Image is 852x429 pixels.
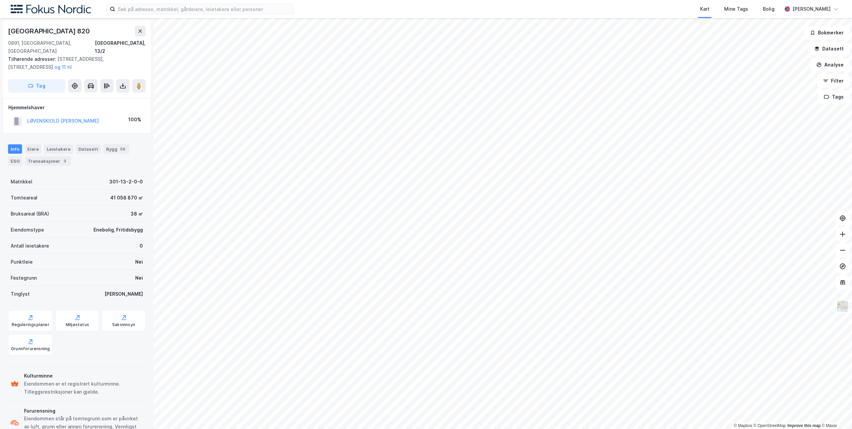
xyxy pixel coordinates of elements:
div: 0891, [GEOGRAPHIC_DATA], [GEOGRAPHIC_DATA] [8,39,95,55]
div: Punktleie [11,258,33,266]
div: 3 [61,158,68,164]
div: Kart [700,5,709,13]
div: ESG [8,156,22,166]
div: Bolig [763,5,775,13]
button: Filter [817,74,849,88]
div: 0 [140,242,143,250]
img: fokus-nordic-logo.8a93422641609758e4ac.png [11,5,91,14]
div: Info [8,144,22,154]
div: [GEOGRAPHIC_DATA] 820 [8,26,91,36]
button: Datasett [809,42,849,55]
div: Mine Tags [724,5,748,13]
div: 100% [128,116,141,124]
button: Analyse [811,58,849,71]
input: Søk på adresse, matrikkel, gårdeiere, leietakere eller personer [115,4,293,14]
div: Hjemmelshaver [8,104,145,112]
div: 301-13-2-0-0 [109,178,143,186]
img: Z [836,300,849,313]
div: Festegrunn [11,274,37,282]
div: Enebolig, Fritidsbygg [93,226,143,234]
div: Nei [135,258,143,266]
div: 59 [119,146,127,152]
div: [PERSON_NAME] [793,5,831,13]
div: Tinglyst [11,290,30,298]
div: Reguleringsplaner [12,322,49,327]
div: [PERSON_NAME] [104,290,143,298]
div: Bygg [103,144,129,154]
a: OpenStreetMap [754,423,786,428]
div: Eiendommen er et registrert kulturminne. Tilleggsrestriksjoner kan gjelde. [24,380,143,396]
div: Kontrollprogram for chat [819,397,852,429]
button: Tags [818,90,849,104]
div: 38 ㎡ [131,210,143,218]
iframe: Chat Widget [819,397,852,429]
div: Antall leietakere [11,242,49,250]
a: Mapbox [734,423,752,428]
button: Bokmerker [804,26,849,39]
div: Bruksareal (BRA) [11,210,49,218]
div: Matrikkel [11,178,32,186]
div: Nei [135,274,143,282]
div: Saksinnsyn [112,322,135,327]
div: Forurensning [24,407,143,415]
div: Eiendomstype [11,226,44,234]
button: Tag [8,79,65,93]
div: [GEOGRAPHIC_DATA], 13/2 [95,39,146,55]
span: Tilhørende adresser: [8,56,57,62]
div: Eiere [25,144,41,154]
div: Datasett [76,144,101,154]
div: Leietakere [44,144,73,154]
div: Tomteareal [11,194,37,202]
div: [STREET_ADDRESS], [STREET_ADDRESS] [8,55,140,71]
a: Improve this map [788,423,821,428]
div: Kulturminne [24,372,143,380]
div: Transaksjoner [25,156,71,166]
div: Miljøstatus [66,322,89,327]
div: Grunnforurensning [11,346,50,351]
div: 41 058 870 ㎡ [110,194,143,202]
